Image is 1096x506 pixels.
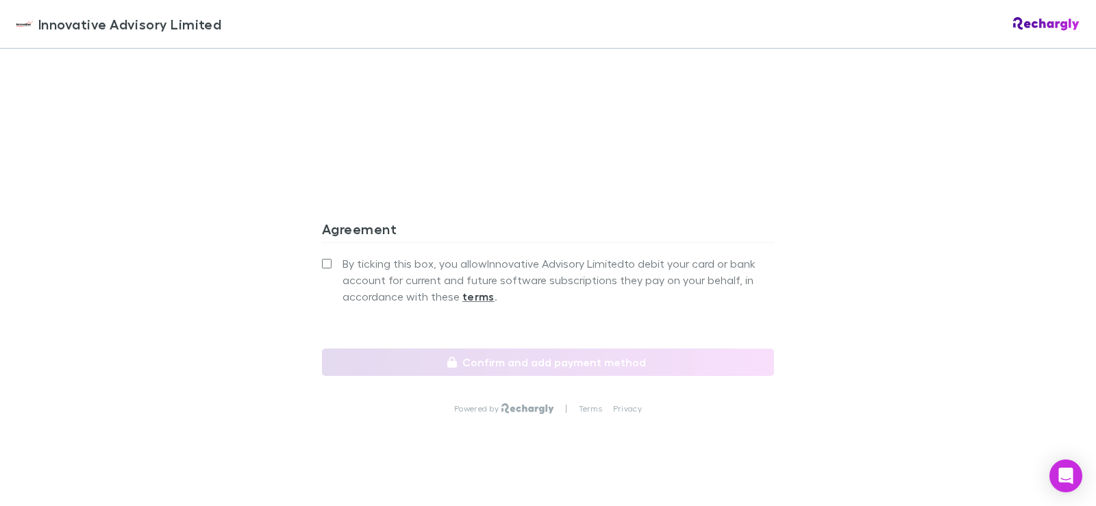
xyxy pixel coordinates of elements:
span: By ticking this box, you allow Innovative Advisory Limited to debit your card or bank account for... [342,255,774,305]
h3: Agreement [322,220,774,242]
div: Open Intercom Messenger [1049,459,1082,492]
img: Innovative Advisory Limited's Logo [16,16,33,32]
iframe: Secure address input frame [319,1,777,157]
span: Innovative Advisory Limited [38,14,221,34]
p: | [565,403,567,414]
strong: terms [462,290,495,303]
p: Powered by [454,403,501,414]
a: Privacy [613,403,642,414]
a: Terms [579,403,602,414]
img: Rechargly Logo [501,403,554,414]
img: Rechargly Logo [1013,17,1080,31]
button: Confirm and add payment method [322,349,774,376]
